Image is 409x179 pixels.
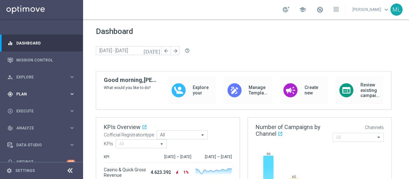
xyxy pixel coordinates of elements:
span: Execute [16,109,69,113]
button: equalizer Dashboard [7,41,75,46]
div: Execute [7,108,69,114]
button: person_search Explore keyboard_arrow_right [7,75,75,80]
i: keyboard_arrow_right [69,142,75,148]
button: gps_fixed Plan keyboard_arrow_right [7,92,75,97]
i: keyboard_arrow_right [69,91,75,97]
span: Analyze [16,126,69,130]
a: Mission Control [16,52,75,69]
button: play_circle_outline Execute keyboard_arrow_right [7,109,75,114]
i: lightbulb [7,159,13,165]
i: keyboard_arrow_right [69,125,75,131]
div: ML [390,4,403,16]
a: Optibot [16,153,67,170]
a: [PERSON_NAME]keyboard_arrow_down [352,5,390,14]
span: keyboard_arrow_down [383,6,390,13]
div: Data Studio [7,142,69,148]
button: Mission Control [7,58,75,63]
i: track_changes [7,125,13,131]
div: +10 [67,160,75,164]
i: keyboard_arrow_right [69,74,75,80]
button: Data Studio keyboard_arrow_right [7,142,75,148]
span: Data Studio [16,143,69,147]
button: track_changes Analyze keyboard_arrow_right [7,126,75,131]
a: Dashboard [16,35,75,52]
i: person_search [7,74,13,80]
i: settings [6,168,12,174]
span: school [299,6,306,13]
button: lightbulb Optibot +10 [7,159,75,165]
span: Explore [16,75,69,79]
div: Analyze [7,125,69,131]
div: Optibot [7,153,75,170]
i: keyboard_arrow_right [69,108,75,114]
i: gps_fixed [7,91,13,97]
i: equalizer [7,40,13,46]
a: Settings [15,169,35,173]
div: Mission Control [7,52,75,69]
div: Dashboard [7,35,75,52]
div: Explore [7,74,69,80]
div: Plan [7,91,69,97]
span: Plan [16,92,69,96]
i: play_circle_outline [7,108,13,114]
